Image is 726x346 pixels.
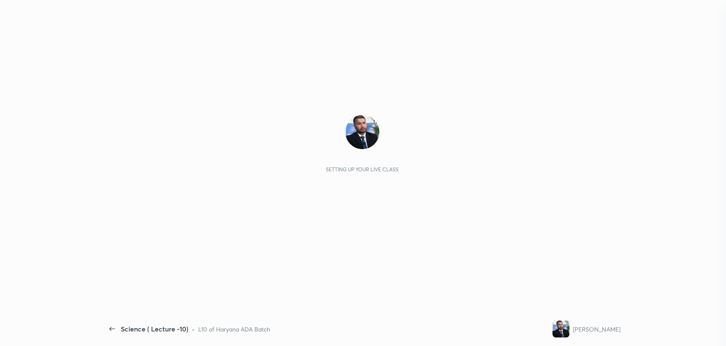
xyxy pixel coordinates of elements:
div: [PERSON_NAME] [573,325,621,334]
img: cb5e8b54239f41d58777b428674fb18d.jpg [345,115,379,149]
div: • [192,325,195,334]
div: Science ( Lecture -10) [121,324,188,334]
div: L10 of Haryana ADA Batch [198,325,270,334]
div: Setting up your live class [326,166,399,173]
img: cb5e8b54239f41d58777b428674fb18d.jpg [552,320,569,337]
